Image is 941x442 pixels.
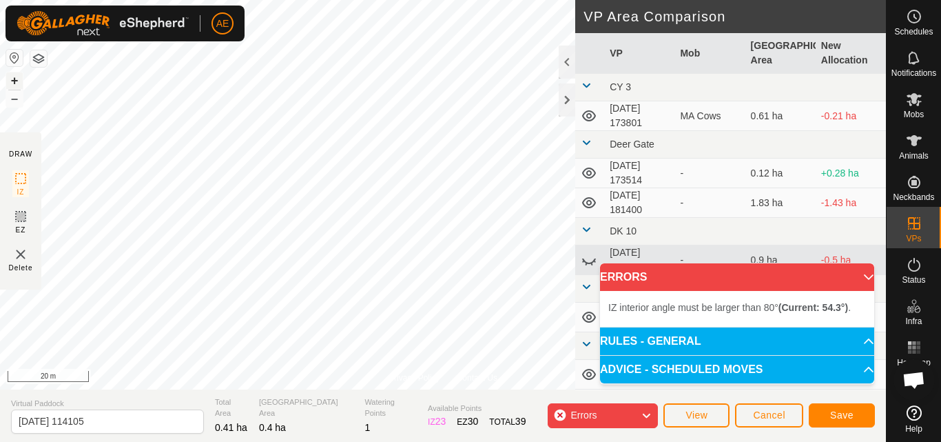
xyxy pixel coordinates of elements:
td: -0.5 ha [816,245,886,275]
span: CY 3 [610,81,631,92]
button: + [6,72,23,89]
td: -0.31 ha [816,390,886,419]
td: 0.61 ha [745,101,816,131]
img: Gallagher Logo [17,11,189,36]
th: VP [604,33,674,74]
span: 30 [468,416,479,427]
b: (Current: 54.3°) [778,302,848,313]
button: Cancel [735,403,803,428]
span: Status [902,276,925,284]
div: - [680,196,739,210]
span: 1 [364,422,370,433]
td: [DATE] 201304 [604,245,674,275]
a: Contact Us [457,372,497,384]
span: Heatmap [897,359,931,367]
span: Deer Gate [610,139,654,150]
p-accordion-content: ERRORS [600,291,874,327]
span: RULES - GENERAL [600,336,701,347]
td: [DATE] 173801 [604,101,674,131]
div: - [680,253,739,268]
td: -1.43 ha [816,188,886,218]
td: [DATE] 173514 [604,159,674,188]
span: Schedules [894,28,933,36]
td: 0.71 ha [745,390,816,419]
div: IZ [428,414,446,429]
button: View [663,403,730,428]
span: Help [905,425,922,433]
span: EZ [16,225,26,235]
th: Mob [674,33,745,74]
span: 23 [435,416,446,427]
div: MA Cows [680,109,739,123]
span: Animals [899,152,929,160]
h2: VP Area Comparison [583,8,886,25]
div: EZ [457,414,478,429]
a: Help [887,400,941,439]
div: TOTAL [489,414,526,429]
span: 39 [515,416,526,427]
span: [GEOGRAPHIC_DATA] Area [259,396,353,419]
span: Delete [9,263,33,273]
a: Open chat [893,359,935,401]
td: 0.9 ha [745,245,816,275]
span: AE [216,17,229,31]
span: Total Area [215,396,248,419]
p-accordion-header: RULES - GENERAL [600,328,874,355]
td: +0.28 ha [816,159,886,188]
span: View [685,410,707,421]
span: ADVICE - SCHEDULED MOVES [600,364,763,375]
div: DRAW [9,149,32,159]
span: Save [830,410,854,421]
span: IZ interior angle must be larger than 80° . [608,302,851,313]
button: Map Layers [30,50,47,67]
span: ERRORS [600,272,647,283]
span: Watering Points [364,396,417,419]
img: VP [12,246,29,263]
td: -0.21 ha [816,101,886,131]
td: [DATE] 181400 [604,188,674,218]
span: Errors [570,410,597,421]
span: DK 10 [610,225,637,237]
span: Available Points [428,403,526,414]
button: Save [809,403,875,428]
td: [DATE] 114005 [604,390,674,419]
td: 0.12 ha [745,159,816,188]
button: Reset Map [6,50,23,66]
span: Cancel [753,410,785,421]
span: Virtual Paddock [11,398,204,410]
div: - [680,166,739,181]
span: 0.41 ha [215,422,247,433]
span: 0.4 ha [259,422,286,433]
span: Infra [905,317,922,325]
a: Privacy Policy [389,372,440,384]
span: Notifications [891,69,936,77]
p-accordion-header: ERRORS [600,263,874,291]
span: VPs [906,234,921,243]
p-accordion-header: ADVICE - SCHEDULED MOVES [600,356,874,383]
span: Mobs [904,110,924,119]
span: Neckbands [893,193,934,201]
span: IZ [17,187,25,197]
td: 1.83 ha [745,188,816,218]
th: [GEOGRAPHIC_DATA] Area [745,33,816,74]
button: – [6,90,23,107]
th: New Allocation [816,33,886,74]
